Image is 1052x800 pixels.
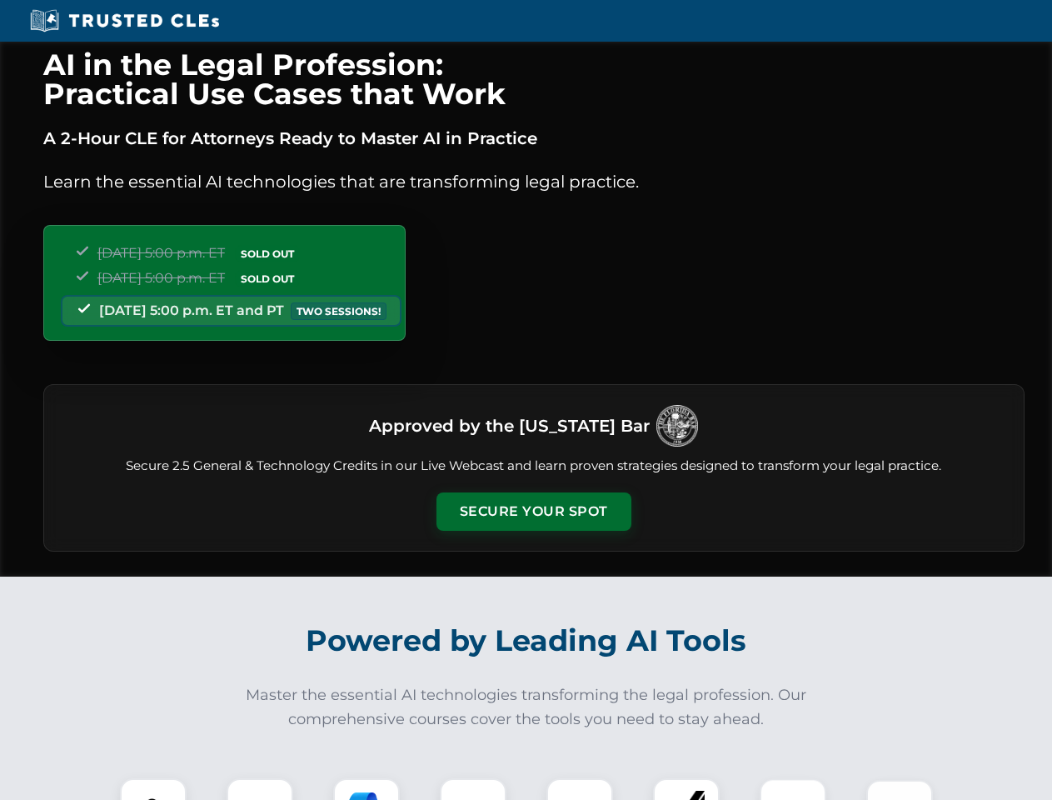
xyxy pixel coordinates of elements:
span: SOLD OUT [235,245,300,262]
h3: Approved by the [US_STATE] Bar [369,411,650,441]
h2: Powered by Leading AI Tools [65,612,988,670]
span: [DATE] 5:00 p.m. ET [97,270,225,286]
span: SOLD OUT [235,270,300,287]
span: [DATE] 5:00 p.m. ET [97,245,225,261]
p: Learn the essential AI technologies that are transforming legal practice. [43,168,1025,195]
p: Master the essential AI technologies transforming the legal profession. Our comprehensive courses... [235,683,818,732]
p: A 2-Hour CLE for Attorneys Ready to Master AI in Practice [43,125,1025,152]
img: Trusted CLEs [25,8,224,33]
img: Logo [656,405,698,447]
h1: AI in the Legal Profession: Practical Use Cases that Work [43,50,1025,108]
button: Secure Your Spot [436,492,631,531]
p: Secure 2.5 General & Technology Credits in our Live Webcast and learn proven strategies designed ... [64,457,1004,476]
